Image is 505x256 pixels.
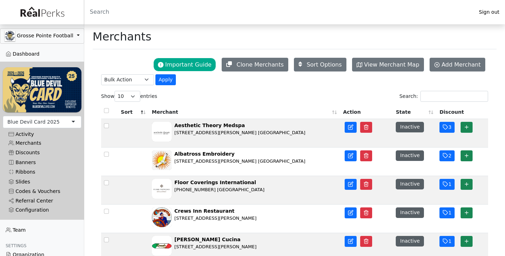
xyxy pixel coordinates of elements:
[420,91,488,102] input: Search:
[17,4,67,20] img: real_perks_logo-01.svg
[3,148,81,157] a: Discounts
[396,207,424,218] button: Inactive
[352,58,424,71] a: View Merchant Map
[174,236,257,243] div: [PERSON_NAME] Cucina
[437,104,488,119] th: Discount
[174,186,265,193] div: [PHONE_NUMBER] [GEOGRAPHIC_DATA]
[165,61,211,68] span: Important Guide
[174,179,265,186] div: Floor Coverings International
[149,104,340,119] th: Merchant: activate to sort column ascending
[174,215,257,221] div: [STREET_ADDRESS][PERSON_NAME]
[5,31,15,41] img: GAa1zriJJmkmu1qRtUwg8x1nQwzlKm3DoqW9UgYl.jpg
[439,122,455,133] button: 3
[439,179,455,190] button: 1
[152,150,172,170] img: y9myRDWFk3Trh2oskp33SzQrDpG210x8IXJha352.jpg
[174,158,306,164] div: [STREET_ADDRESS][PERSON_NAME] [GEOGRAPHIC_DATA]
[396,122,424,132] button: Inactive
[101,74,154,85] select: .form-select-sm example
[442,61,481,68] span: Add Merchant
[396,150,424,161] button: Inactive
[174,207,257,215] div: Crews Inn Restaurant
[393,104,437,119] th: State: activate to sort column ascending
[7,118,60,126] div: Blue Devil Card 2025
[3,196,81,206] a: Referral Center
[174,129,306,136] div: [STREET_ADDRESS][PERSON_NAME] [GEOGRAPHIC_DATA]
[473,7,505,17] a: Sign out
[84,4,473,20] input: Search
[364,61,419,68] span: View Merchant Map
[439,207,455,218] button: 1
[174,243,257,250] div: [STREET_ADDRESS][PERSON_NAME]
[153,58,216,71] button: Important Guide
[399,91,488,102] label: Search:
[174,150,306,158] div: Albatross Embroidery
[3,158,81,167] a: Banners
[152,236,172,256] img: XP3k2n7D9SarOm6wWceSZ82rROrsUwJFYIHxt625.jpg
[3,67,81,112] img: WvZzOez5OCqmO91hHZfJL7W2tJ07LbGMjwPPNJwI.png
[152,150,338,173] a: Albatross Embroidery [STREET_ADDRESS][PERSON_NAME] [GEOGRAPHIC_DATA]
[3,187,81,196] a: Codes & Vouchers
[439,236,455,247] button: 1
[155,74,176,85] button: Apply
[152,179,172,199] img: lCcjtYvH4BaOKQSPOoSkJclAIsAATIAKvG1sYaph.png
[3,138,81,148] a: Merchants
[8,131,76,137] div: Activity
[152,122,172,142] img: rT68sBaw8aPE85LadKvNM4RMuXDdD6E9jeonjBUi.jpg
[6,243,26,248] span: Settings
[8,207,76,213] div: Configuration
[294,58,346,71] button: Sort Options
[3,167,81,177] a: Ribbons
[152,122,338,144] a: Aesthetic Theory Medspa [STREET_ADDRESS][PERSON_NAME] [GEOGRAPHIC_DATA]
[174,122,306,129] div: Aesthetic Theory Medspa
[340,104,393,119] th: Action
[115,91,140,102] select: Showentries
[439,150,455,161] button: 2
[222,58,288,71] button: Clone Merchants
[307,61,342,68] span: Sort Options
[396,236,424,246] button: Inactive
[118,104,149,119] th: Sort: activate to sort column descending
[152,207,338,230] a: Crews Inn Restaurant [STREET_ADDRESS][PERSON_NAME]
[236,61,284,68] span: Clone Merchants
[93,30,152,43] h1: Merchants
[152,207,172,227] img: 5NwYGiarg57GJcC4qSFZYzQQx4SbxwmXg3PFEnFX.png
[152,179,338,201] a: Floor Coverings International [PHONE_NUMBER] [GEOGRAPHIC_DATA]
[101,91,157,102] label: Show entries
[430,58,485,71] a: Add Merchant
[396,179,424,189] button: Inactive
[3,177,81,186] a: Slides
